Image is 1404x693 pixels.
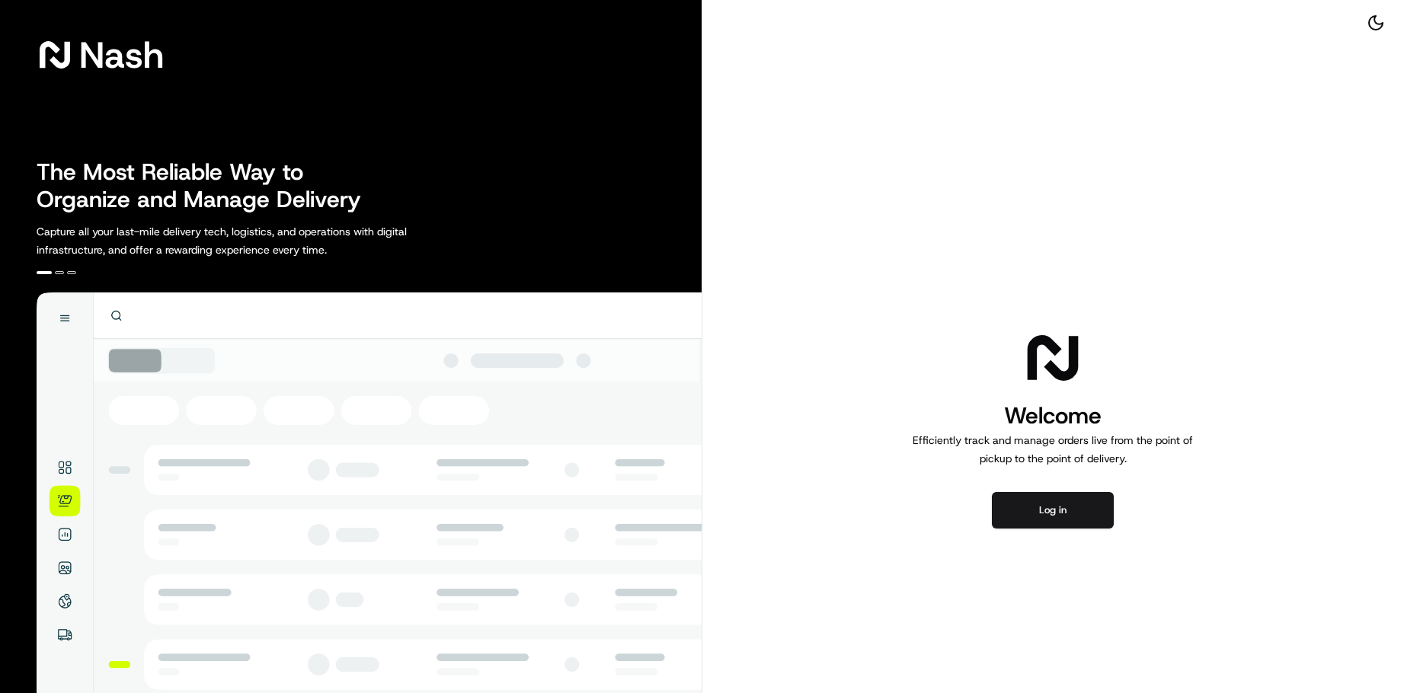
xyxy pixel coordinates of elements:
p: Capture all your last-mile delivery tech, logistics, and operations with digital infrastructure, ... [37,222,475,259]
p: Efficiently track and manage orders live from the point of pickup to the point of delivery. [907,431,1199,468]
button: Log in [992,492,1114,529]
h1: Welcome [907,401,1199,431]
h2: The Most Reliable Way to Organize and Manage Delivery [37,158,378,213]
span: Nash [79,40,164,70]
